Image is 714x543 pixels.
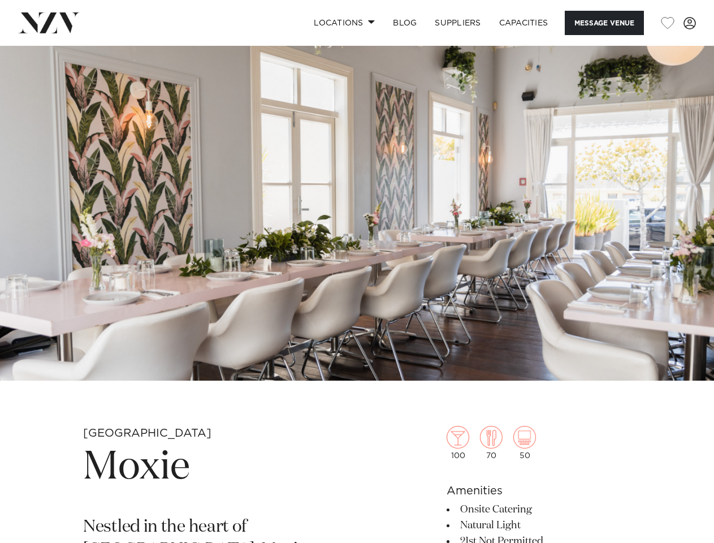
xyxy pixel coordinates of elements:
[447,426,469,460] div: 100
[83,428,211,439] small: [GEOGRAPHIC_DATA]
[447,518,631,533] li: Natural Light
[480,426,503,460] div: 70
[447,502,631,518] li: Onsite Catering
[490,11,557,35] a: Capacities
[480,426,503,449] img: dining.png
[513,426,536,449] img: theatre.png
[513,426,536,460] div: 50
[384,11,426,35] a: BLOG
[447,426,469,449] img: cocktail.png
[305,11,384,35] a: Locations
[426,11,490,35] a: SUPPLIERS
[83,442,366,494] h1: Moxie
[565,11,644,35] button: Message Venue
[18,12,80,33] img: nzv-logo.png
[447,482,631,499] h6: Amenities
